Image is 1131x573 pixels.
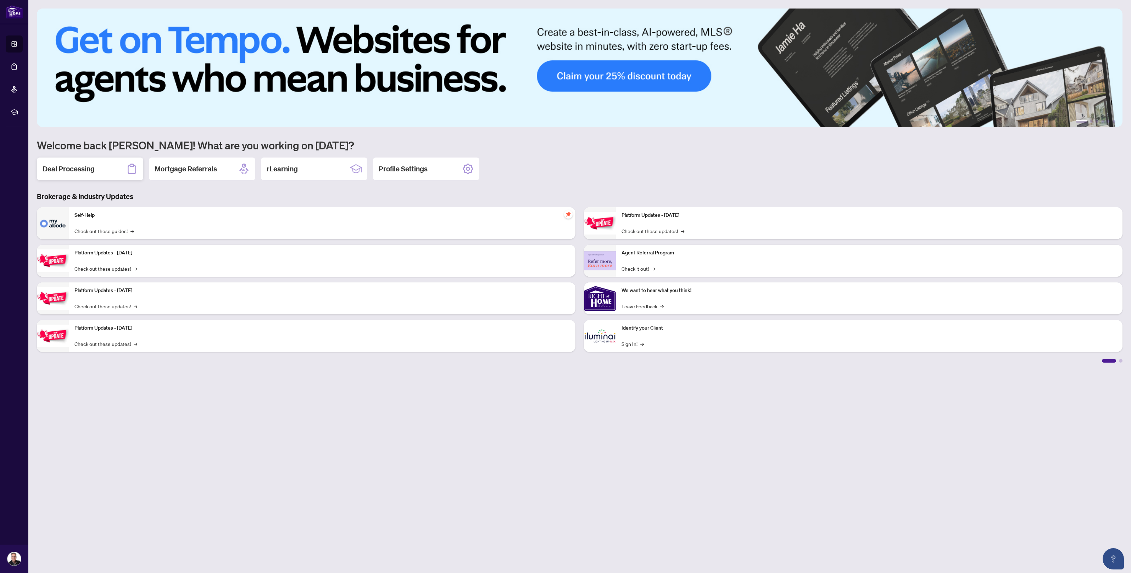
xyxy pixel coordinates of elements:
[37,325,69,347] img: Platform Updates - July 8, 2025
[74,227,134,235] a: Check out these guides!→
[134,340,137,348] span: →
[1090,120,1093,123] button: 2
[622,340,644,348] a: Sign In!→
[584,282,616,314] img: We want to hear what you think!
[37,287,69,309] img: Platform Updates - July 21, 2025
[37,192,1122,202] h3: Brokerage & Industry Updates
[74,340,137,348] a: Check out these updates!→
[1113,120,1115,123] button: 6
[74,265,137,272] a: Check out these updates!→
[7,552,21,566] img: Profile Icon
[584,251,616,271] img: Agent Referral Program
[564,210,573,219] span: pushpin
[652,265,655,272] span: →
[134,265,137,272] span: →
[155,164,217,174] h2: Mortgage Referrals
[74,287,570,294] p: Platform Updates - [DATE]
[74,211,570,219] p: Self-Help
[660,302,664,310] span: →
[267,164,298,174] h2: rLearning
[37,138,1122,152] h1: Welcome back [PERSON_NAME]! What are you working on [DATE]?
[37,207,69,239] img: Self-Help
[622,324,1117,332] p: Identify your Client
[74,249,570,257] p: Platform Updates - [DATE]
[622,265,655,272] a: Check it out!→
[584,320,616,352] img: Identify your Client
[622,302,664,310] a: Leave Feedback→
[379,164,428,174] h2: Profile Settings
[1101,120,1104,123] button: 4
[130,227,134,235] span: →
[640,340,644,348] span: →
[622,287,1117,294] p: We want to hear what you think!
[74,324,570,332] p: Platform Updates - [DATE]
[622,249,1117,257] p: Agent Referral Program
[622,211,1117,219] p: Platform Updates - [DATE]
[1103,548,1124,569] button: Open asap
[6,5,23,18] img: logo
[37,9,1122,127] img: Slide 0
[584,212,616,234] img: Platform Updates - June 23, 2025
[134,302,137,310] span: →
[1096,120,1098,123] button: 3
[43,164,95,174] h2: Deal Processing
[74,302,137,310] a: Check out these updates!→
[681,227,684,235] span: →
[1076,120,1087,123] button: 1
[622,227,684,235] a: Check out these updates!→
[37,249,69,272] img: Platform Updates - September 16, 2025
[1107,120,1110,123] button: 5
